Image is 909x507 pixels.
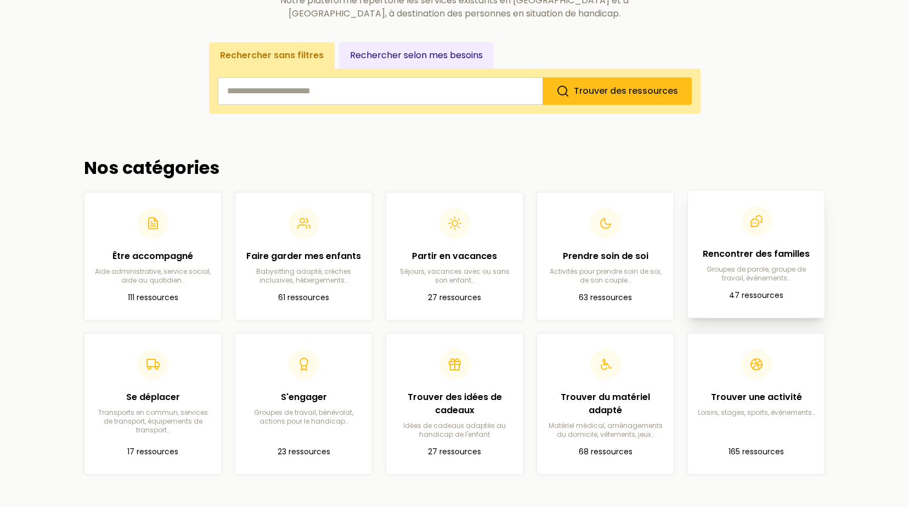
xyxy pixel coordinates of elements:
p: 27 ressources [395,446,514,459]
a: S'engagerGroupes de travail, bénévolat, actions pour le handicap…23 ressources [235,333,372,475]
a: Se déplacerTransports en commun, services de transport, équipements de transport…17 ressources [84,333,222,475]
a: Rencontrer des famillesGroupes de parole, groupe de travail, événements…47 ressources [687,190,825,318]
h2: Trouver une activité [697,391,816,404]
button: Rechercher sans filtres [209,42,335,69]
button: Rechercher selon mes besoins [339,42,494,69]
button: Trouver des ressources [543,77,692,105]
p: Matériel médical, aménagements du domicile, vêtements, jeux… [546,421,665,439]
p: Aide administrative, service social, aide au quotidien… [93,267,212,285]
a: Trouver des idées de cadeauxIdées de cadeaux adaptés au handicap de l'enfant27 ressources [386,333,523,475]
h2: S'engager [244,391,363,404]
p: Groupes de parole, groupe de travail, événements… [697,265,816,283]
p: Transports en commun, services de transport, équipements de transport… [93,408,212,435]
a: Partir en vacancesSéjours, vacances avec ou sans son enfant…27 ressources [386,192,523,320]
a: Faire garder mes enfantsBabysitting adapté, crèches inclusives, hébergements…61 ressources [235,192,372,320]
h2: Trouver des idées de cadeaux [395,391,514,417]
a: Trouver une activitéLoisirs, stages, sports, événements…165 ressources [687,333,825,475]
h2: Se déplacer [93,391,212,404]
p: Séjours, vacances avec ou sans son enfant… [395,267,514,285]
h2: Être accompagné [93,250,212,263]
h2: Trouver du matériel adapté [546,391,665,417]
a: Trouver du matériel adaptéMatériel médical, aménagements du domicile, vêtements, jeux…68 ressources [537,333,674,475]
h2: Prendre soin de soi [546,250,665,263]
p: Babysitting adapté, crèches inclusives, hébergements… [244,267,363,285]
p: 68 ressources [546,446,665,459]
p: Groupes de travail, bénévolat, actions pour le handicap… [244,408,363,426]
p: 47 ressources [697,289,816,302]
p: 111 ressources [93,291,212,305]
p: 63 ressources [546,291,665,305]
h2: Faire garder mes enfants [244,250,363,263]
span: Trouver des ressources [574,84,678,97]
p: 23 ressources [244,446,363,459]
p: 17 ressources [93,446,212,459]
h2: Partir en vacances [395,250,514,263]
p: 61 ressources [244,291,363,305]
a: Prendre soin de soiActivités pour prendre soin de soi, de son couple…63 ressources [537,192,674,320]
p: 27 ressources [395,291,514,305]
p: Loisirs, stages, sports, événements… [697,408,816,417]
p: Activités pour prendre soin de soi, de son couple… [546,267,665,285]
p: 165 ressources [697,446,816,459]
h2: Nos catégories [84,157,826,178]
p: Idées de cadeaux adaptés au handicap de l'enfant [395,421,514,439]
h2: Rencontrer des familles [697,247,816,261]
a: Être accompagnéAide administrative, service social, aide au quotidien…111 ressources [84,192,222,320]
